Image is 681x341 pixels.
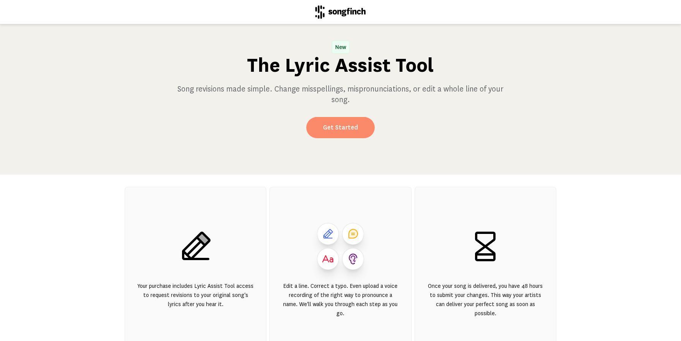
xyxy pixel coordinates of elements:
h3: Song revisions made simple. Change misspellings, mispronunciations, or edit a whole line of your ... [176,84,505,105]
h1: The Lyric Assist Tool [247,53,434,77]
div: Once your song is delivered, you have 48 hours to submit your changes. This way your artists can ... [427,281,544,327]
span: New [332,41,349,53]
div: Edit a line. Correct a typo. Even upload a voice recording of the right way to pronounce a name. ... [282,281,399,327]
a: Get Started [306,117,375,138]
div: Your purchase includes Lyric Assist Tool access to request revisions to your original song's lyri... [137,281,254,327]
